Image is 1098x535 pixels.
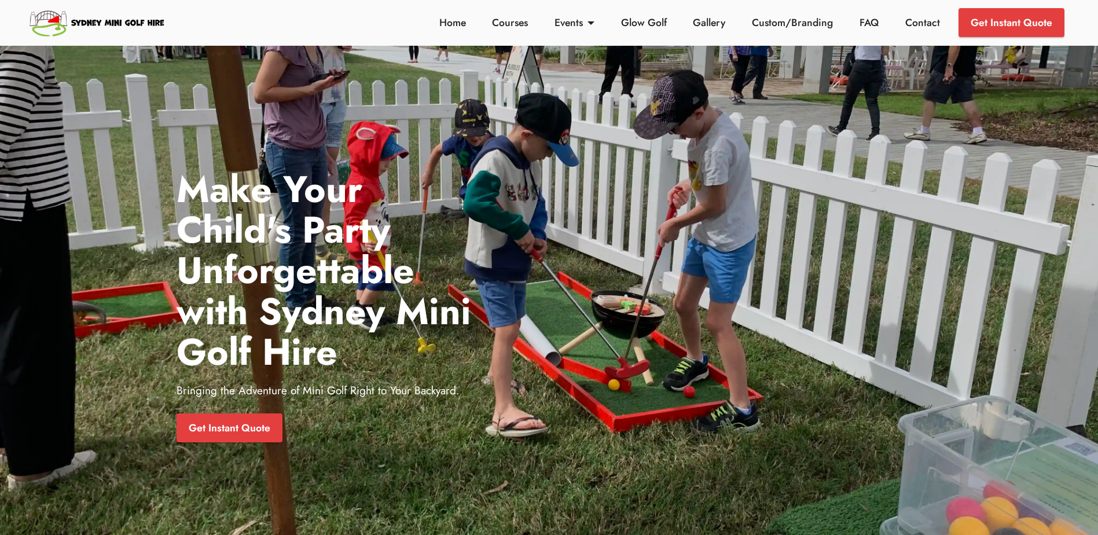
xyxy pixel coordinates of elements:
a: Glow Golf [618,15,670,30]
img: Sydney Mini Golf Hire [28,6,167,39]
a: Get Instant Quote [177,413,282,442]
p: Bringing the Adventure of Mini Golf Right to Your Backyard. [177,382,476,399]
a: Contact [902,15,943,30]
a: Home [436,15,469,30]
strong: Make Your Child's Party Unforgettable with Sydney Mini Golf Hire [177,163,471,379]
a: FAQ [857,15,882,30]
a: Events [552,15,598,30]
a: Courses [489,15,531,30]
a: Custom/Branding [749,15,836,30]
a: Gallery [690,15,729,30]
a: Get Instant Quote [959,8,1064,37]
